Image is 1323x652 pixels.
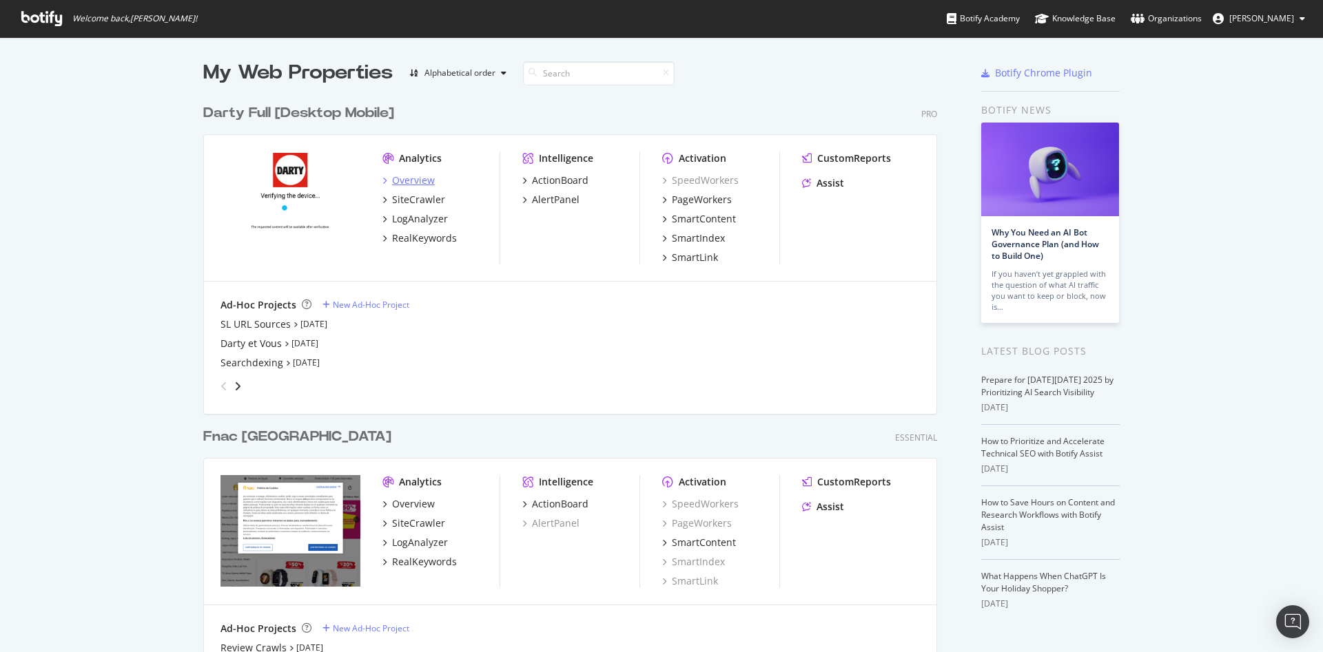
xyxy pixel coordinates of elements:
[817,475,891,489] div: CustomReports
[981,401,1120,414] div: [DATE]
[539,151,593,165] div: Intelligence
[220,151,360,263] img: www.darty.com/
[392,173,435,187] div: Overview
[522,516,580,530] a: AlertPanel
[404,62,512,84] button: Alphabetical order
[392,231,457,245] div: RealKeywords
[293,357,320,368] a: [DATE]
[992,227,1099,262] a: Why You Need an AI Bot Governance Plan (and How to Build One)
[662,212,736,226] a: SmartContent
[662,536,736,549] a: SmartContent
[672,251,718,264] div: SmartLink
[662,173,739,187] a: SpeedWorkers
[672,231,725,245] div: SmartIndex
[203,103,394,123] div: Darty Full [Desktop Mobile]
[523,61,675,85] input: Search
[522,173,588,187] a: ActionBoard
[392,212,448,226] div: LogAnalyzer
[995,66,1092,80] div: Botify Chrome Plugin
[1276,605,1309,638] div: Open Intercom Messenger
[981,344,1120,359] div: Latest Blog Posts
[802,151,891,165] a: CustomReports
[333,622,409,634] div: New Ad-Hoc Project
[392,497,435,511] div: Overview
[662,251,718,264] a: SmartLink
[382,555,457,569] a: RealKeywords
[522,193,580,207] a: AlertPanel
[981,123,1119,216] img: Why You Need an AI Bot Governance Plan (and How to Build One)
[233,379,243,393] div: angle-right
[382,497,435,511] a: Overview
[322,299,409,311] a: New Ad-Hoc Project
[947,12,1020,25] div: Botify Academy
[672,536,736,549] div: SmartContent
[981,103,1120,118] div: Botify news
[203,103,400,123] a: Darty Full [Desktop Mobile]
[22,36,33,47] img: website_grey.svg
[322,622,409,634] a: New Ad-Hoc Project
[679,151,726,165] div: Activation
[679,475,726,489] div: Activation
[399,475,442,489] div: Analytics
[220,337,282,350] a: Darty et Vous
[220,356,283,370] a: Searchdexing
[39,22,68,33] div: v 4.0.25
[392,516,445,530] div: SiteCrawler
[532,193,580,207] div: AlertPanel
[1202,8,1316,30] button: [PERSON_NAME]
[662,231,725,245] a: SmartIndex
[802,500,844,514] a: Assist
[981,536,1120,549] div: [DATE]
[817,500,844,514] div: Assist
[981,463,1120,475] div: [DATE]
[392,555,457,569] div: RealKeywords
[981,496,1115,533] a: How to Save Hours on Content and Research Workflows with Botify Assist
[981,374,1114,398] a: Prepare for [DATE][DATE] 2025 by Prioritizing AI Search Visibility
[203,59,393,87] div: My Web Properties
[662,516,732,530] a: PageWorkers
[532,497,588,511] div: ActionBoard
[215,375,233,397] div: angle-left
[203,427,391,447] div: Fnac [GEOGRAPHIC_DATA]
[382,173,435,187] a: Overview
[57,80,68,91] img: tab_domain_overview_orange.svg
[1035,12,1116,25] div: Knowledge Base
[220,475,360,587] img: www.fnac.pt
[36,36,156,47] div: Domaine: [DOMAIN_NAME]
[1131,12,1202,25] div: Organizations
[300,318,327,330] a: [DATE]
[981,435,1105,459] a: How to Prioritize and Accelerate Technical SEO with Botify Assist
[72,81,106,90] div: Domaine
[392,193,445,207] div: SiteCrawler
[291,337,318,349] a: [DATE]
[382,536,448,549] a: LogAnalyzer
[220,622,296,635] div: Ad-Hoc Projects
[158,80,170,91] img: tab_keywords_by_traffic_grey.svg
[220,317,291,331] a: SL URL Sources
[662,574,718,588] a: SmartLink
[662,193,732,207] a: PageWorkers
[539,475,593,489] div: Intelligence
[802,176,844,190] a: Assist
[672,193,732,207] div: PageWorkers
[981,570,1106,594] a: What Happens When ChatGPT Is Your Holiday Shopper?
[424,69,495,77] div: Alphabetical order
[662,497,739,511] a: SpeedWorkers
[382,516,445,530] a: SiteCrawler
[817,151,891,165] div: CustomReports
[22,22,33,33] img: logo_orange.svg
[522,497,588,511] a: ActionBoard
[174,81,208,90] div: Mots-clés
[1229,12,1294,24] span: Matthieu Cocteau
[382,193,445,207] a: SiteCrawler
[895,432,937,443] div: Essential
[662,555,725,569] a: SmartIndex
